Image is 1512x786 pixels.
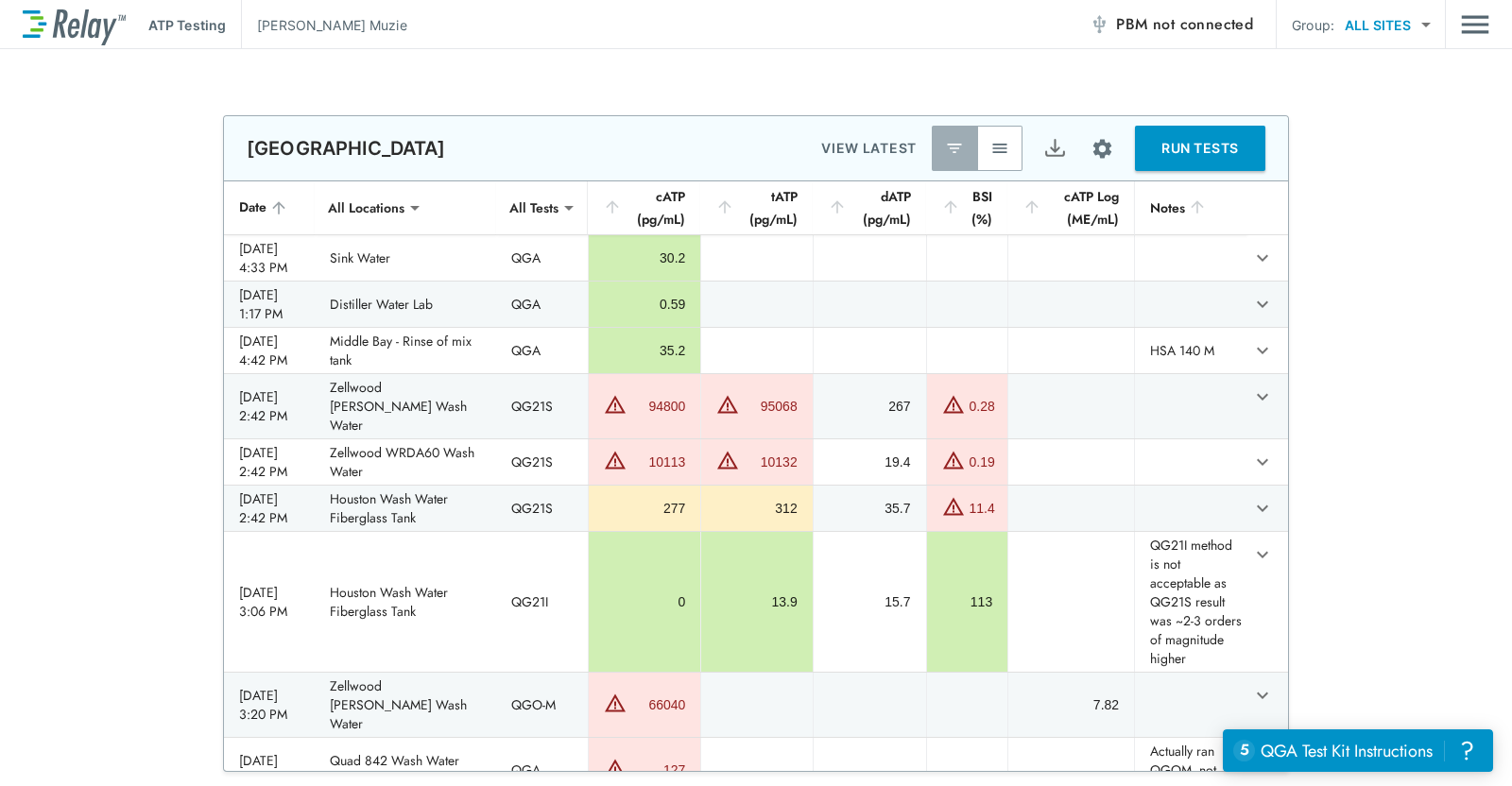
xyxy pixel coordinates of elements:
div: dATP (pg/mL) [828,185,911,231]
div: 10113 [631,453,686,471]
div: 127 [631,760,686,779]
div: 0.19 [970,453,995,471]
div: cATP Log (ME/mL) [1022,185,1119,231]
div: [DATE] 2:42 PM [239,387,300,425]
div: 0 [604,592,686,611]
div: 267 [829,397,911,416]
td: QG21I method is not acceptable as QG21S result was ~2-3 orders of magnitude higher [1134,532,1246,672]
img: LuminUltra Relay [23,5,126,45]
td: Distiller Water Lab [315,282,496,327]
td: Middle Bay - Rinse of mix tank [315,328,496,373]
img: Warning [604,692,627,714]
td: Sink Water [315,235,496,281]
div: 66040 [631,695,686,714]
img: Warning [942,495,965,518]
button: RUN TESTS [1135,126,1265,171]
p: ATP Testing [148,15,226,35]
td: QG21I [496,532,588,672]
div: [DATE] 1:17 PM [239,285,300,323]
img: Warning [942,449,965,471]
div: 277 [604,499,686,518]
img: Warning [716,449,739,471]
img: Warning [716,393,739,416]
button: Site setup [1077,124,1127,174]
td: Zellwood [PERSON_NAME] Wash Water [315,673,496,737]
div: 7.82 [1023,695,1119,714]
div: tATP (pg/mL) [715,185,797,231]
img: Drawer Icon [1461,7,1489,43]
td: QGA [496,235,588,281]
div: 15.7 [829,592,911,611]
img: Warning [942,393,965,416]
button: expand row [1246,381,1279,413]
button: expand row [1246,538,1279,571]
img: Settings Icon [1091,137,1114,161]
div: [DATE] 3:06 PM [239,583,300,621]
button: expand row [1246,679,1279,711]
button: Export [1032,126,1077,171]
div: [DATE] 2:42 PM [239,443,300,481]
div: All Tests [496,189,572,227]
div: 0.59 [604,295,686,314]
div: 30.2 [604,248,686,267]
button: expand row [1246,492,1279,524]
td: HSA 140 M [1134,328,1246,373]
iframe: Resource center [1223,729,1493,772]
span: not connected [1153,13,1253,35]
img: Warning [604,757,627,779]
p: VIEW LATEST [821,137,917,160]
button: expand row [1246,334,1279,367]
div: Notes [1150,196,1231,219]
div: cATP (pg/mL) [603,185,686,231]
div: 10132 [744,453,797,471]
div: All Locations [315,189,418,227]
div: 95068 [744,397,797,416]
div: [DATE] 2:42 PM [239,489,300,527]
td: Houston Wash Water Fiberglass Tank [315,532,496,672]
div: [DATE] 3:20 PM [239,686,300,724]
td: QGA [496,282,588,327]
div: 312 [716,499,797,518]
div: [DATE] 4:42 PM [239,332,300,369]
td: Houston Wash Water Fiberglass Tank [315,486,496,531]
div: 35.7 [829,499,911,518]
span: PBM [1116,11,1253,38]
button: expand row [1246,242,1279,274]
button: PBM not connected [1082,6,1261,43]
img: Latest [945,139,964,158]
p: [GEOGRAPHIC_DATA] [247,137,446,160]
div: 19.4 [829,453,911,471]
td: QG21S [496,439,588,485]
button: expand row [1246,288,1279,320]
div: 11.4 [970,499,995,518]
div: 0.28 [970,397,995,416]
div: 113 [942,592,993,611]
div: BSI (%) [941,185,993,231]
p: Group: [1292,15,1334,35]
div: 35.2 [604,341,686,360]
img: Export Icon [1043,137,1067,161]
td: QG21S [496,374,588,438]
td: Zellwood WRDA60 Wash Water [315,439,496,485]
div: 13.9 [716,592,797,611]
button: expand row [1246,446,1279,478]
div: 94800 [631,397,686,416]
p: [PERSON_NAME] Muzie [257,15,407,35]
img: Warning [604,393,627,416]
button: Main menu [1461,7,1489,43]
td: Zellwood [PERSON_NAME] Wash Water [315,374,496,438]
th: Date [224,181,315,235]
td: QGA [496,328,588,373]
img: Warning [604,449,627,471]
td: QG21S [496,486,588,531]
img: Offline Icon [1090,15,1108,34]
div: [DATE] 4:33 PM [239,239,300,277]
img: View All [990,139,1009,158]
td: QGO-M [496,673,588,737]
